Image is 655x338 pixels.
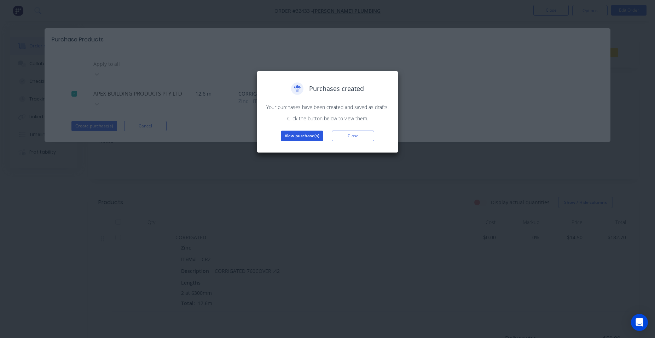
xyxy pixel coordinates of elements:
[264,115,391,122] p: Click the button below to view them.
[264,103,391,111] p: Your purchases have been created and saved as drafts.
[332,131,374,141] button: Close
[631,314,648,331] div: Open Intercom Messenger
[309,84,364,93] span: Purchases created
[281,131,323,141] button: View purchase(s)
